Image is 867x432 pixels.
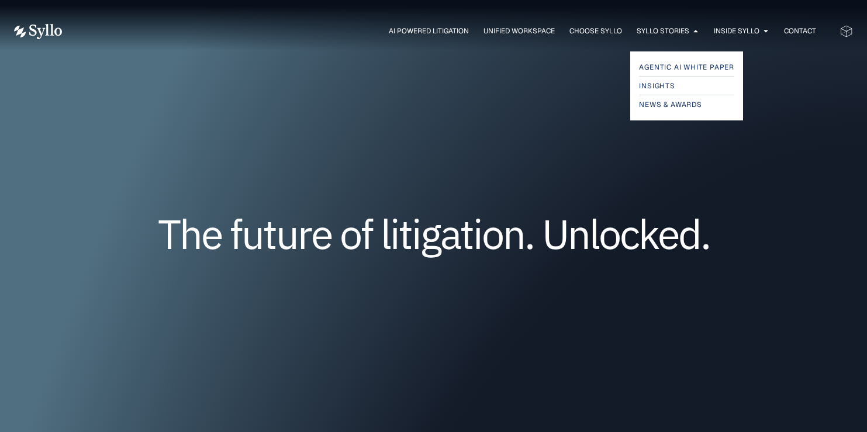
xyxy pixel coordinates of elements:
a: Agentic AI White Paper [639,60,734,74]
a: Choose Syllo [569,26,622,36]
a: Syllo Stories [637,26,689,36]
a: Contact [784,26,816,36]
span: Insights [639,79,675,93]
h1: The future of litigation. Unlocked. [84,215,783,253]
nav: Menu [85,26,816,37]
a: Inside Syllo [714,26,759,36]
img: Vector [14,24,62,39]
div: Menu Toggle [85,26,816,37]
a: News & Awards [639,98,734,112]
a: AI Powered Litigation [389,26,469,36]
a: Insights [639,79,734,93]
span: News & Awards [639,98,702,112]
a: Unified Workspace [483,26,555,36]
